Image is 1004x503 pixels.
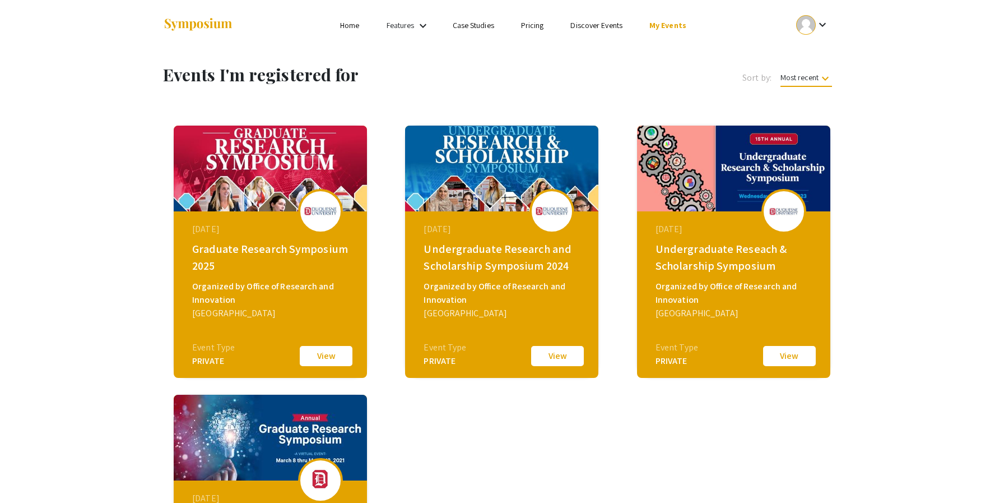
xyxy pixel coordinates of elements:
[816,18,829,31] mat-icon: Expand account dropdown
[405,126,598,211] img: urss2024_eventCoverPhoto_61f0cc__thumb.jpg
[761,344,817,368] button: View
[192,223,351,236] div: [DATE]
[742,71,771,85] span: Sort by:
[656,354,698,368] div: PRIVATE
[767,206,801,217] img: urss2023_eventLogo_d72a88_.jpg
[649,20,686,30] a: My Events
[8,453,48,495] iframe: Chat
[298,344,354,368] button: View
[304,466,337,494] img: duqgrs_eventLogo.png
[192,341,235,354] div: Event Type
[637,126,830,211] img: urss2023_eventCoverPhoto_f4c894__thumb.jpg
[424,354,466,368] div: PRIVATE
[521,20,544,30] a: Pricing
[174,126,367,211] img: graduate-research-symposium-2025_eventCoverPhoto_b12366__thumb.jpg
[174,395,367,481] img: duqgrs_eventCoverPhoto_thumb.jpg
[192,241,351,274] div: Graduate Research Symposium 2025
[163,64,551,85] h1: Events I'm registered for
[192,307,351,320] div: [GEOGRAPHIC_DATA]
[771,67,841,87] button: Most recent
[340,20,359,30] a: Home
[780,72,832,87] span: Most recent
[416,19,430,33] mat-icon: Expand Features list
[784,12,841,38] button: Expand account dropdown
[192,280,351,307] div: Organized by Office of Research and Innovation
[304,199,337,224] img: graduate-research-symposium-2025_eventLogo_9e971d_.jpg
[656,307,815,320] div: [GEOGRAPHIC_DATA]
[819,72,832,85] mat-icon: keyboard_arrow_down
[424,241,583,274] div: Undergraduate Research and Scholarship Symposium 2024
[570,20,622,30] a: Discover Events
[656,341,698,354] div: Event Type
[656,241,815,274] div: Undergraduate Reseach & Scholarship Symposium
[424,280,583,307] div: Organized by Office of Research and Innovation
[529,344,585,368] button: View
[387,20,415,30] a: Features
[424,341,466,354] div: Event Type
[656,280,815,307] div: Organized by Office of Research and Innovation
[424,307,583,320] div: [GEOGRAPHIC_DATA]
[535,199,569,224] img: urss2024_eventLogo_d6cfa1_.jpg
[656,223,815,236] div: [DATE]
[453,20,494,30] a: Case Studies
[424,223,583,236] div: [DATE]
[192,354,235,368] div: PRIVATE
[163,17,233,33] img: Symposium by ForagerOne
